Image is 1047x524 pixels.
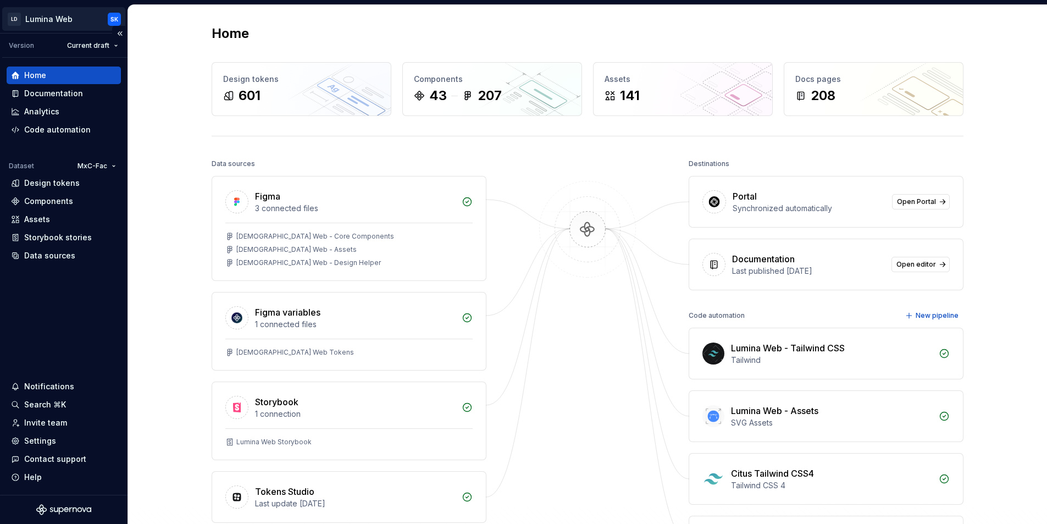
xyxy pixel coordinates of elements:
div: Lumina Web Storybook [236,438,312,446]
a: Figma3 connected files[DEMOGRAPHIC_DATA] Web - Core Components[DEMOGRAPHIC_DATA] Web - Assets[DEM... [212,176,486,281]
div: Lumina Web - Tailwind CSS [731,341,845,355]
div: Data sources [24,250,75,261]
div: Tailwind CSS 4 [731,480,932,491]
div: SK [110,15,118,24]
a: Data sources [7,247,121,264]
a: Storybook1 connectionLumina Web Storybook [212,382,486,460]
a: Components [7,192,121,210]
div: Storybook stories [24,232,92,243]
div: Notifications [24,381,74,392]
div: LD [8,13,21,26]
div: Components [414,74,570,85]
span: MxC-Fac [77,162,107,170]
div: Design tokens [223,74,380,85]
a: Code automation [7,121,121,139]
span: Current draft [67,41,109,50]
div: 43 [429,87,447,104]
div: Assets [24,214,50,225]
a: Assets [7,211,121,228]
a: Assets141 [593,62,773,116]
a: Design tokens601 [212,62,391,116]
div: 1 connected files [255,319,455,330]
div: 1 connection [255,409,455,420]
div: Help [24,472,42,483]
button: Contact support [7,450,121,468]
a: Tokens StudioLast update [DATE] [212,471,486,523]
div: Portal [733,190,757,203]
span: Open editor [896,260,936,269]
div: Destinations [689,156,729,172]
button: MxC-Fac [73,158,121,174]
a: Components43207 [402,62,582,116]
div: 208 [811,87,835,104]
div: [DEMOGRAPHIC_DATA] Web - Design Helper [236,258,381,267]
div: Figma variables [255,306,320,319]
button: Current draft [62,38,123,53]
div: Figma [255,190,280,203]
a: Figma variables1 connected files[DEMOGRAPHIC_DATA] Web Tokens [212,292,486,371]
div: Components [24,196,73,207]
div: Lumina Web [25,14,73,25]
a: Settings [7,432,121,450]
span: Open Portal [897,197,936,206]
button: Notifications [7,378,121,395]
div: Settings [24,435,56,446]
div: Documentation [732,252,795,266]
div: Dataset [9,162,34,170]
svg: Supernova Logo [36,504,91,515]
div: Version [9,41,34,50]
div: Tailwind [731,355,932,366]
div: Contact support [24,454,86,465]
div: SVG Assets [731,417,932,428]
div: Synchronized automatically [733,203,885,214]
a: Open editor [891,257,950,272]
div: Analytics [24,106,59,117]
a: Invite team [7,414,121,432]
div: Code automation [689,308,745,323]
div: 207 [478,87,502,104]
button: LDLumina WebSK [2,7,125,31]
button: New pipeline [902,308,963,323]
div: Lumina Web - Assets [731,404,818,417]
div: [DEMOGRAPHIC_DATA] Web - Core Components [236,232,394,241]
div: Storybook [255,395,298,409]
div: Last update [DATE] [255,498,455,509]
div: 601 [239,87,261,104]
a: Open Portal [892,194,950,209]
div: Tokens Studio [255,485,314,498]
div: [DEMOGRAPHIC_DATA] Web Tokens [236,348,354,357]
div: Design tokens [24,178,80,189]
a: Analytics [7,103,121,120]
h2: Home [212,25,249,42]
button: Help [7,468,121,486]
a: Storybook stories [7,229,121,246]
div: Search ⌘K [24,399,66,410]
div: Invite team [24,417,67,428]
div: Code automation [24,124,91,135]
a: Home [7,67,121,84]
div: Home [24,70,46,81]
div: Last published [DATE] [732,266,885,277]
div: 141 [620,87,640,104]
div: Data sources [212,156,255,172]
button: Search ⌘K [7,396,121,413]
a: Documentation [7,85,121,102]
div: 3 connected files [255,203,455,214]
a: Docs pages208 [784,62,963,116]
div: Docs pages [795,74,952,85]
div: Assets [605,74,761,85]
div: [DEMOGRAPHIC_DATA] Web - Assets [236,245,357,254]
div: Citus Tailwind CSS4 [731,467,814,480]
button: Collapse sidebar [112,26,128,41]
div: Documentation [24,88,83,99]
span: New pipeline [916,311,959,320]
a: Design tokens [7,174,121,192]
